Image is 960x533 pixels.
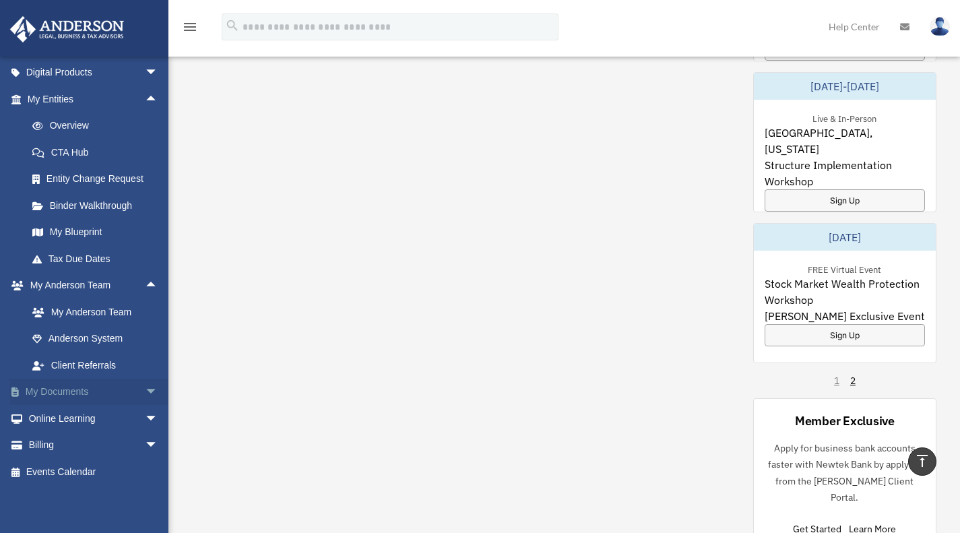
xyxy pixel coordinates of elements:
[145,272,172,300] span: arrow_drop_up
[795,412,895,429] div: Member Exclusive
[914,453,930,469] i: vertical_align_top
[9,86,179,113] a: My Entitiesarrow_drop_up
[850,374,856,387] a: 2
[797,261,892,276] div: FREE Virtual Event
[182,19,198,35] i: menu
[9,405,179,432] a: Online Learningarrow_drop_down
[9,432,179,459] a: Billingarrow_drop_down
[765,276,925,308] span: Stock Market Wealth Protection Workshop
[908,447,936,476] a: vertical_align_top
[145,432,172,460] span: arrow_drop_down
[765,324,925,346] a: Sign Up
[765,157,925,189] span: Structure Implementation Workshop
[765,308,925,324] span: [PERSON_NAME] Exclusive Event
[145,86,172,113] span: arrow_drop_up
[930,17,950,36] img: User Pic
[182,24,198,35] a: menu
[9,59,179,86] a: Digital Productsarrow_drop_down
[19,166,179,193] a: Entity Change Request
[9,458,179,485] a: Events Calendar
[9,272,179,299] a: My Anderson Teamarrow_drop_up
[765,440,925,506] p: Apply for business bank accounts faster with Newtek Bank by applying from the [PERSON_NAME] Clien...
[19,192,179,219] a: Binder Walkthrough
[6,16,128,42] img: Anderson Advisors Platinum Portal
[19,219,179,246] a: My Blueprint
[145,59,172,87] span: arrow_drop_down
[754,73,936,100] div: [DATE]-[DATE]
[19,352,179,379] a: Client Referrals
[19,113,179,139] a: Overview
[754,224,936,251] div: [DATE]
[765,189,925,212] a: Sign Up
[19,325,179,352] a: Anderson System
[802,111,887,125] div: Live & In-Person
[145,379,172,406] span: arrow_drop_down
[145,405,172,433] span: arrow_drop_down
[765,125,925,157] span: [GEOGRAPHIC_DATA], [US_STATE]
[225,18,240,33] i: search
[19,139,179,166] a: CTA Hub
[9,379,179,406] a: My Documentsarrow_drop_down
[19,299,179,325] a: My Anderson Team
[19,245,179,272] a: Tax Due Dates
